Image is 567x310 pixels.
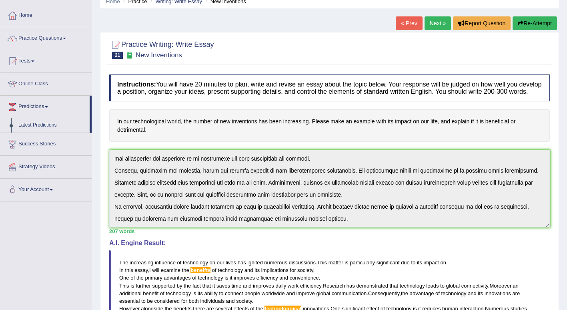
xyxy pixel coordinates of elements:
span: technology [400,283,425,289]
span: our [217,260,224,266]
span: for [290,267,296,273]
span: efficiency [300,283,321,289]
span: further [136,283,151,289]
a: « Prev [396,16,422,30]
a: Home [0,4,92,24]
h4: In our technological world, the number of new inventions has been increasing. Please make an exam... [109,109,550,142]
span: essay [134,267,148,273]
b: Instructions: [117,81,156,88]
span: connect [225,290,243,296]
span: advantages [164,275,190,281]
div: 207 words [109,227,550,235]
span: saves [216,283,230,289]
span: and [468,290,477,296]
span: the [136,275,144,281]
span: of [130,275,135,281]
span: The [119,260,128,266]
span: examine [161,267,180,273]
span: Research [323,283,345,289]
span: of [435,290,440,296]
span: by [177,283,182,289]
span: discussions [289,260,316,266]
span: and [243,283,252,289]
span: technology [441,290,467,296]
span: for [181,298,187,304]
span: efficiency [256,275,278,281]
span: society [236,298,252,304]
span: communication [332,290,367,296]
span: I [149,267,151,273]
span: increasing [130,260,153,266]
span: time [232,283,242,289]
span: impact [424,260,439,266]
span: it [212,283,215,289]
span: on [440,260,446,266]
a: Online Class [0,73,92,93]
a: Strategy Videos [0,156,92,176]
span: to [440,283,445,289]
span: both [189,298,199,304]
span: Moreover [489,283,511,289]
span: considered [154,298,180,304]
span: to [219,290,223,296]
span: to [411,260,415,266]
span: this [125,267,133,273]
span: leads [426,283,439,289]
span: implications [261,267,289,273]
small: Exam occurring question [125,52,133,59]
span: In [119,267,124,273]
span: numerous [264,260,287,266]
span: due [401,260,410,266]
span: and [244,267,253,273]
span: essential [119,298,140,304]
span: and [279,275,288,281]
span: primary [145,275,162,281]
span: are [512,290,520,296]
span: improves [234,275,255,281]
span: advantage [410,290,434,296]
a: Predictions [0,96,90,116]
span: of [177,260,182,266]
span: of [192,275,196,281]
span: daily [275,283,286,289]
span: its [478,290,483,296]
span: fact [192,283,201,289]
span: ignited [247,260,262,266]
span: on [210,260,215,266]
span: of [160,290,164,296]
span: Consequently [368,290,400,296]
span: technology [166,290,191,296]
span: be [147,298,152,304]
span: improve [297,290,315,296]
span: technology [198,275,223,281]
span: an [513,283,518,289]
span: the [182,267,189,273]
span: will [152,267,159,273]
span: is [192,290,196,296]
span: lives [226,260,236,266]
span: convenience [290,275,319,281]
span: worldwide [262,290,285,296]
span: improves [253,283,274,289]
span: 21 [112,52,123,59]
span: global [316,290,330,296]
span: global [446,283,460,289]
a: Your Account [0,179,92,199]
span: One [119,275,129,281]
span: the [401,290,408,296]
span: benefit [143,290,158,296]
span: This [317,260,327,266]
span: and [226,298,235,304]
span: its [254,267,260,273]
span: is [130,283,134,289]
span: its [198,290,203,296]
span: that [202,283,211,289]
span: people [244,290,260,296]
a: Success Stories [0,133,92,153]
span: ability [204,290,218,296]
span: technology [218,267,243,273]
span: particularly [350,260,375,266]
span: the [184,283,191,289]
small: New Inventions [136,51,182,59]
button: Re-Attempt [513,16,557,30]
